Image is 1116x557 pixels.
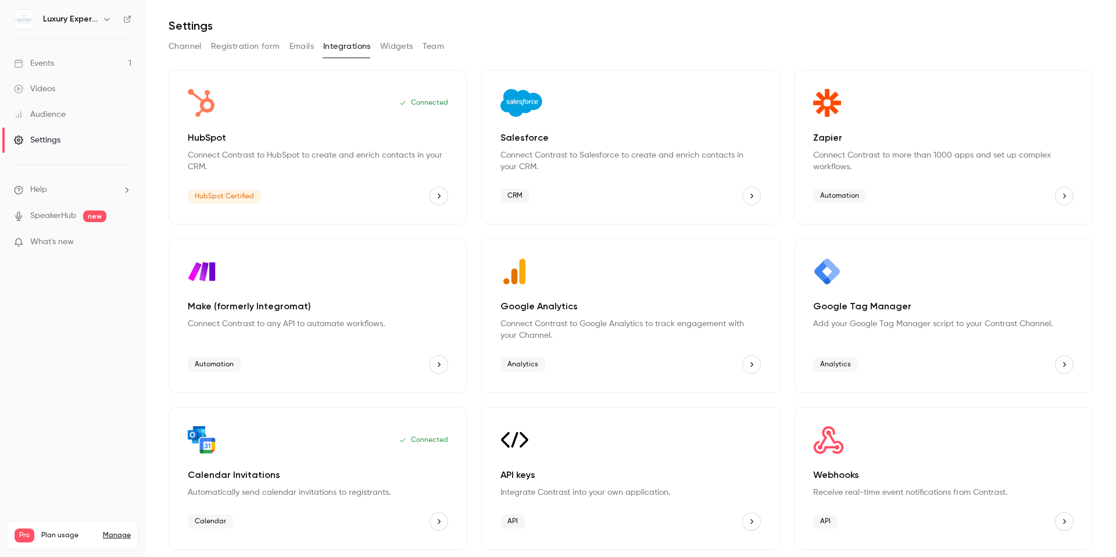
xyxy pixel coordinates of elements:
div: Google Analytics [481,238,780,393]
p: Connect Contrast to any API to automate workflows. [188,318,448,330]
div: Zapier [794,70,1093,224]
button: Google Tag Manager [1055,355,1074,374]
li: help-dropdown-opener [14,184,131,196]
button: Zapier [1055,187,1074,205]
p: Google Analytics [500,299,761,313]
span: Analytics [813,358,858,372]
div: Audience [14,109,66,120]
span: What's new [30,236,74,248]
span: Automation [188,358,241,372]
div: API keys [481,407,780,550]
p: Connected [399,98,448,108]
div: Google Tag Manager [794,238,1093,393]
button: Team [423,37,445,56]
span: Calendar [188,515,233,529]
span: Plan usage [41,531,96,540]
p: HubSpot [188,131,448,145]
img: Luxury Experiences Turks & Caicos DMC [15,10,33,28]
h6: Luxury Experiences Turks & Caicos DMC [43,13,98,25]
span: Pro [15,529,34,542]
a: SpeakerHub [30,210,76,222]
p: Webhooks [813,468,1074,482]
span: Automation [813,189,866,203]
button: Integrations [323,37,371,56]
div: Salesforce [481,70,780,224]
p: Connect Contrast to more than 1000 apps and set up complex workflows. [813,149,1074,173]
span: Help [30,184,47,196]
div: Make (formerly Integromat) [169,238,467,393]
p: Make (formerly Integromat) [188,299,448,313]
h1: Settings [169,19,213,33]
button: Salesforce [742,187,761,205]
p: Zapier [813,131,1074,145]
span: HubSpot Certified [188,190,261,203]
p: Add your Google Tag Manager script to your Contrast Channel. [813,318,1074,330]
span: CRM [500,189,530,203]
button: API keys [742,512,761,531]
button: Make (formerly Integromat) [430,355,448,374]
p: Calendar Invitations [188,468,448,482]
button: Calendar Invitations [430,512,448,531]
button: Widgets [380,37,413,56]
button: HubSpot [430,187,448,205]
p: Connect Contrast to HubSpot to create and enrich contacts in your CRM. [188,149,448,173]
span: Analytics [500,358,545,372]
div: Events [14,58,54,69]
div: HubSpot [169,70,467,224]
span: API [500,515,525,529]
p: Receive real-time event notifications from Contrast. [813,487,1074,498]
div: Settings [14,134,60,146]
p: Google Tag Manager [813,299,1074,313]
div: Videos [14,83,55,95]
a: Manage [103,531,131,540]
div: Calendar Invitations [169,407,467,550]
button: Emails [289,37,314,56]
p: API keys [500,468,761,482]
button: Google Analytics [742,355,761,374]
div: Webhooks [794,407,1093,550]
iframe: Noticeable Trigger [117,237,131,248]
p: Connect Contrast to Salesforce to create and enrich contacts in your CRM. [500,149,761,173]
p: Integrate Contrast into your own application. [500,487,761,498]
span: API [813,515,838,529]
span: new [83,210,106,222]
p: Connected [399,435,448,445]
p: Salesforce [500,131,761,145]
p: Connect Contrast to Google Analytics to track engagement with your Channel. [500,318,761,341]
button: Channel [169,37,202,56]
button: Webhooks [1055,512,1074,531]
button: Registration form [211,37,280,56]
p: Automatically send calendar invitations to registrants. [188,487,448,498]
